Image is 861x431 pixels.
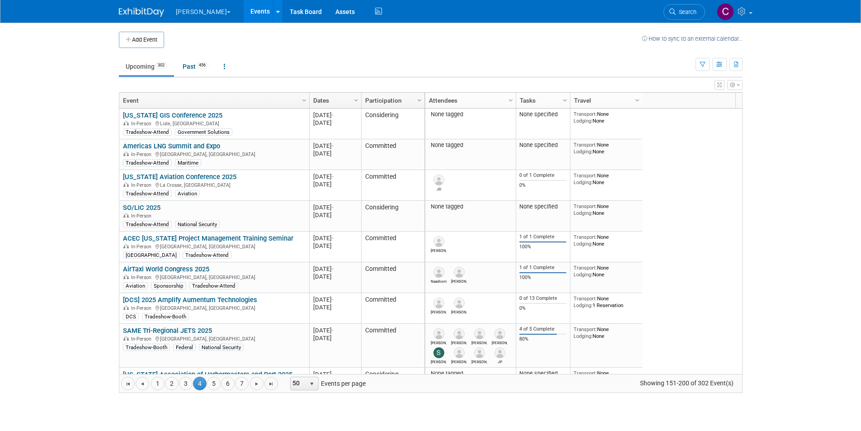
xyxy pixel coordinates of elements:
[278,377,375,390] span: Events per page
[574,142,639,155] div: None None
[123,221,172,228] div: Tradeshow-Attend
[313,211,357,219] div: [DATE]
[313,142,357,150] div: [DATE]
[221,377,235,390] a: 6
[313,242,357,250] div: [DATE]
[574,370,639,383] div: None None
[431,278,447,284] div: Naashom Marx
[301,97,308,104] span: Column Settings
[123,234,293,242] a: ACEC [US_STATE] Project Management Training Seminar
[519,265,566,271] div: 1 of 1 Complete
[193,377,207,390] span: 4
[642,35,743,42] a: How to sync to an external calendar...
[123,344,170,351] div: Tradeshow-Booth
[196,62,208,69] span: 456
[332,371,334,378] span: -
[519,142,566,149] div: None specified
[431,308,447,314] div: Godfrey Day
[561,97,569,104] span: Column Settings
[123,265,209,273] a: AirTaxi World Congress 2025
[183,251,231,259] div: Tradeshow-Attend
[574,241,593,247] span: Lodging:
[451,278,467,284] div: Zach Shuman
[313,93,355,108] a: Dates
[519,295,566,302] div: 0 of 13 Complete
[123,327,212,335] a: SAME Tri-Regional JETS 2025
[142,313,189,320] div: Tradeshow-Booth
[365,93,419,108] a: Participation
[123,242,305,250] div: [GEOGRAPHIC_DATA], [GEOGRAPHIC_DATA]
[574,265,597,271] span: Transport:
[519,370,566,377] div: None specified
[451,358,467,364] div: Darius Hensley
[519,234,566,240] div: 1 of 1 Complete
[506,93,516,106] a: Column Settings
[519,305,566,312] div: 0%
[131,152,154,157] span: In-Person
[431,339,447,345] div: Doug Brown
[574,295,639,308] div: None 1 Reservation
[175,159,201,166] div: Maritime
[560,93,570,106] a: Column Settings
[151,377,165,390] a: 1
[454,267,465,278] img: Zach Shuman
[151,282,186,289] div: Sponsorship
[124,380,132,388] span: Go to the first page
[332,204,334,211] span: -
[361,232,424,262] td: Committed
[332,173,334,180] span: -
[131,213,154,219] span: In-Person
[574,333,593,339] span: Lodging:
[574,203,597,209] span: Transport:
[519,244,566,250] div: 100%
[123,305,129,310] img: In-Person Event
[519,336,566,342] div: 80%
[313,370,357,378] div: [DATE]
[474,328,485,339] img: Eric Adami
[428,142,512,149] div: None tagged
[123,121,129,125] img: In-Person Event
[313,327,357,334] div: [DATE]
[119,32,164,48] button: Add Event
[454,328,465,339] img: Joe Bissaillon
[123,142,220,150] a: Americas LNG Summit and Expo
[519,182,566,189] div: 0%
[313,234,357,242] div: [DATE]
[123,282,148,289] div: Aviation
[431,358,447,364] div: Sharon Aurelio
[454,298,465,308] img: Bob Wood
[332,112,334,118] span: -
[332,296,334,303] span: -
[189,282,238,289] div: Tradeshow-Attend
[123,275,129,279] img: In-Person Event
[471,358,487,364] div: Richard Washington
[313,296,357,303] div: [DATE]
[165,377,179,390] a: 2
[631,377,742,389] span: Showing 151-200 of 302 Event(s)
[433,175,444,185] img: JD Ingram
[416,97,423,104] span: Column Settings
[173,344,196,351] div: Federal
[123,335,305,342] div: [GEOGRAPHIC_DATA], [GEOGRAPHIC_DATA]
[175,221,220,228] div: National Security
[179,377,193,390] a: 3
[175,190,200,197] div: Aviation
[123,111,222,119] a: [US_STATE] GIS Conference 2025
[175,128,232,136] div: Government Solutions
[431,185,447,191] div: JD Ingram
[299,93,309,106] a: Column Settings
[361,109,424,139] td: Considering
[119,58,174,75] a: Upcoming302
[574,93,636,108] a: Travel
[313,119,357,127] div: [DATE]
[313,303,357,311] div: [DATE]
[139,380,146,388] span: Go to the previous page
[574,179,593,185] span: Lodging:
[574,302,593,308] span: Lodging:
[207,377,221,390] a: 5
[451,308,467,314] div: Bob Wood
[235,377,249,390] a: 7
[123,213,129,218] img: In-Person Event
[291,377,306,390] span: 50
[574,234,639,247] div: None None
